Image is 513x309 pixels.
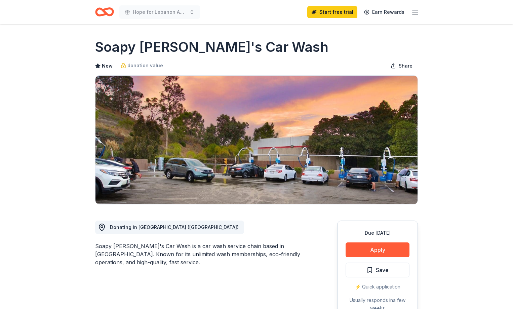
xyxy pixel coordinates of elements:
button: Hope for Lebanon Annual Fundraiser [119,5,200,19]
a: Start free trial [307,6,357,18]
div: ⚡️ Quick application [346,283,409,291]
button: Apply [346,242,409,257]
span: Donating in [GEOGRAPHIC_DATA] ([GEOGRAPHIC_DATA]) [110,224,239,230]
img: Image for Soapy Joe's Car Wash [95,76,418,204]
a: Home [95,4,114,20]
button: Save [346,263,409,277]
a: donation value [121,62,163,70]
span: Share [399,62,412,70]
span: Hope for Lebanon Annual Fundraiser [133,8,187,16]
span: Save [376,266,389,274]
span: donation value [127,62,163,70]
div: Soapy [PERSON_NAME]'s Car Wash is a car wash service chain based in [GEOGRAPHIC_DATA]. Known for ... [95,242,305,266]
span: New [102,62,113,70]
button: Share [385,59,418,73]
a: Earn Rewards [360,6,408,18]
div: Due [DATE] [346,229,409,237]
h1: Soapy [PERSON_NAME]'s Car Wash [95,38,328,56]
